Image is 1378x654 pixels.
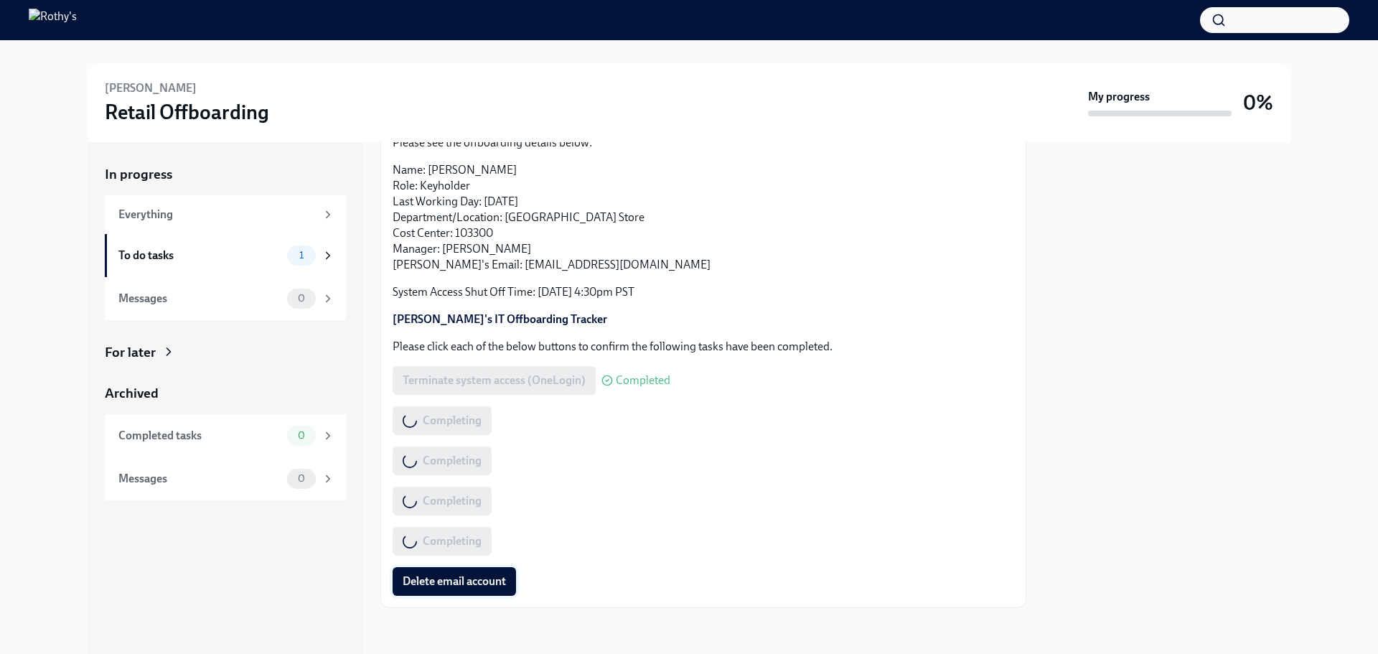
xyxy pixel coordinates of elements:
img: Rothy's [29,9,77,32]
a: Everything [105,195,346,234]
span: 0 [289,473,314,484]
span: 1 [291,250,312,261]
span: 0 [289,293,314,304]
span: Delete email account [403,574,506,589]
a: [PERSON_NAME]'s IT Offboarding Tracker [393,312,607,326]
a: To do tasks1 [105,234,346,277]
div: To do tasks [118,248,281,263]
span: 0 [289,430,314,441]
a: In progress [105,165,346,184]
a: For later [105,343,346,362]
a: Messages0 [105,457,346,500]
h3: Retail Offboarding [105,99,269,125]
div: Completed tasks [118,428,281,444]
a: Messages0 [105,277,346,320]
p: Name: [PERSON_NAME] Role: Keyholder Last Working Day: [DATE] Department/Location: [GEOGRAPHIC_DAT... [393,162,1014,273]
h3: 0% [1243,90,1273,116]
a: Archived [105,384,346,403]
button: Delete email account [393,567,516,596]
div: Everything [118,207,316,223]
div: For later [105,343,156,362]
strong: My progress [1088,89,1150,105]
p: Please see the offboarding details below: [393,135,1014,151]
div: Messages [118,471,281,487]
span: Completed [616,375,670,386]
a: Completed tasks0 [105,414,346,457]
p: System Access Shut Off Time: [DATE] 4:30pm PST [393,284,1014,300]
div: Messages [118,291,281,307]
h6: [PERSON_NAME] [105,80,197,96]
p: Please click each of the below buttons to confirm the following tasks have been completed. [393,339,1014,355]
